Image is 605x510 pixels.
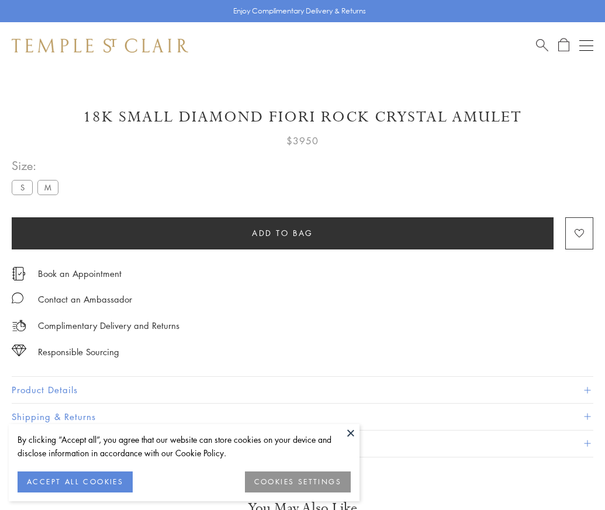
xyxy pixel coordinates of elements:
[12,39,188,53] img: Temple St. Clair
[38,292,132,307] div: Contact an Ambassador
[12,180,33,195] label: S
[38,318,179,333] p: Complimentary Delivery and Returns
[12,345,26,356] img: icon_sourcing.svg
[579,39,593,53] button: Open navigation
[12,377,593,403] button: Product Details
[558,38,569,53] a: Open Shopping Bag
[12,404,593,430] button: Shipping & Returns
[536,38,548,53] a: Search
[12,107,593,127] h1: 18K Small Diamond Fiori Rock Crystal Amulet
[12,156,63,175] span: Size:
[38,345,119,359] div: Responsible Sourcing
[18,471,133,492] button: ACCEPT ALL COOKIES
[252,227,313,240] span: Add to bag
[12,318,26,333] img: icon_delivery.svg
[12,217,554,249] button: Add to bag
[245,471,351,492] button: COOKIES SETTINGS
[286,133,319,148] span: $3950
[18,433,351,460] div: By clicking “Accept all”, you agree that our website can store cookies on your device and disclos...
[37,180,58,195] label: M
[12,267,26,280] img: icon_appointment.svg
[38,267,122,280] a: Book an Appointment
[233,5,366,17] p: Enjoy Complimentary Delivery & Returns
[12,292,23,304] img: MessageIcon-01_2.svg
